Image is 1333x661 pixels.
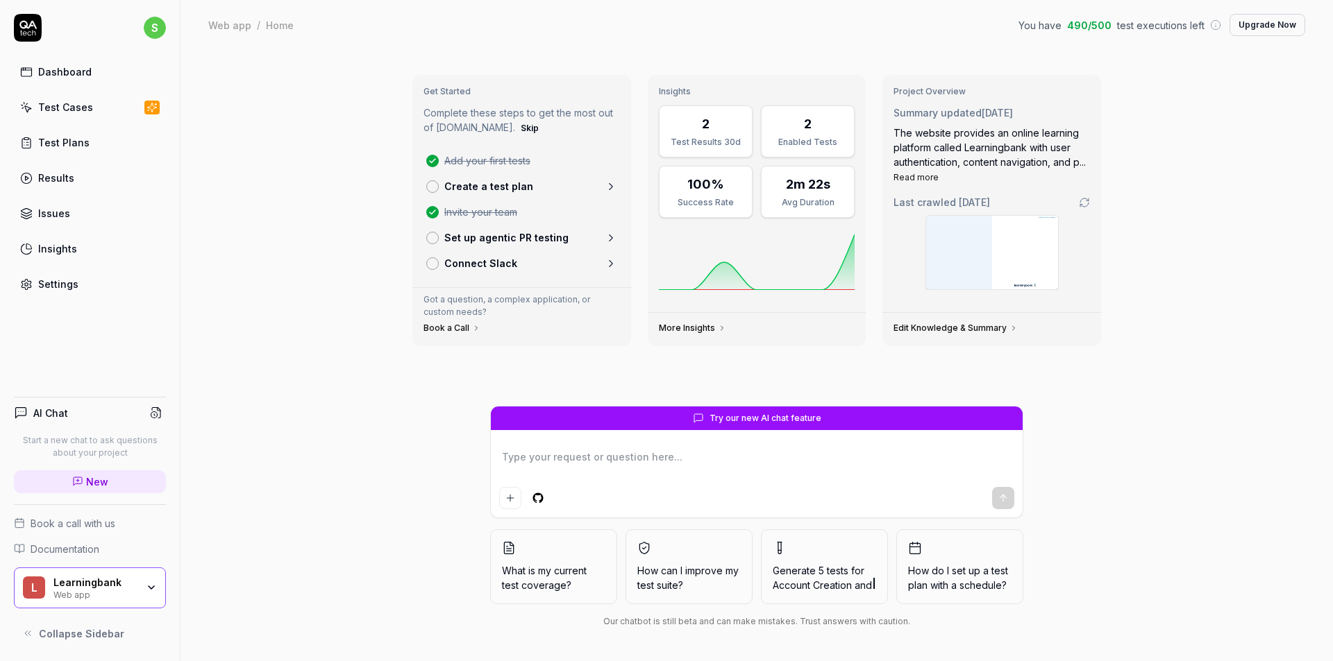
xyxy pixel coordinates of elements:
[14,200,166,227] a: Issues
[38,135,90,150] div: Test Plans
[208,18,251,32] div: Web app
[444,256,517,271] p: Connect Slack
[659,323,726,334] a: More Insights
[896,529,1023,604] button: How do I set up a test plan with a schedule?
[1067,18,1112,33] span: 490 / 500
[424,323,480,334] a: Book a Call
[144,14,166,42] button: s
[38,241,77,256] div: Insights
[908,563,1012,592] span: How do I set up a test plan with a schedule?
[490,615,1023,628] div: Our chatbot is still beta and can make mistakes. Trust answers with caution.
[421,250,623,276] a: Connect Slack
[14,94,166,121] a: Test Cases
[14,58,166,85] a: Dashboard
[770,136,846,148] div: Enabled Tests
[1230,14,1305,36] button: Upgrade Now
[14,542,166,556] a: Documentation
[266,18,294,32] div: Home
[86,474,108,489] span: New
[668,196,744,209] div: Success Rate
[1117,18,1205,33] span: test executions left
[894,323,1018,334] a: Edit Knowledge & Summary
[14,129,166,156] a: Test Plans
[894,195,990,209] span: Last crawled
[31,542,99,556] span: Documentation
[959,196,990,208] time: [DATE]
[424,293,620,318] p: Got a question, a complex application, or custom needs?
[804,114,812,133] div: 2
[894,107,982,119] span: Summary updated
[33,406,68,420] h4: AI Chat
[637,563,741,592] span: How can I improve my test suite?
[257,18,260,32] div: /
[626,529,753,604] button: How can I improve my test suite?
[444,230,569,245] p: Set up agentic PR testing
[14,470,166,493] a: New
[38,171,74,185] div: Results
[894,171,939,184] button: Read more
[53,588,137,599] div: Web app
[421,173,623,199] a: Create a test plan
[144,17,166,39] span: s
[38,206,70,221] div: Issues
[668,136,744,148] div: Test Results 30d
[14,271,166,298] a: Settings
[773,579,872,591] span: Account Creation and
[14,164,166,191] a: Results
[518,120,542,137] button: Skip
[38,100,93,114] div: Test Cases
[702,114,710,133] div: 2
[424,86,620,97] h3: Get Started
[424,105,620,137] p: Complete these steps to get the most out of [DOMAIN_NAME].
[53,576,137,589] div: Learningbank
[982,107,1013,119] time: [DATE]
[894,86,1090,97] h3: Project Overview
[502,563,605,592] span: What is my current test coverage?
[38,277,78,291] div: Settings
[1018,18,1062,33] span: You have
[659,86,855,97] h3: Insights
[31,516,115,531] span: Book a call with us
[894,127,1086,168] span: The website provides an online learning platform called Learningbank with user authentication, co...
[14,567,166,609] button: LLearningbankWeb app
[14,434,166,459] p: Start a new chat to ask questions about your project
[38,65,92,79] div: Dashboard
[444,179,533,194] p: Create a test plan
[710,412,821,424] span: Try our new AI chat feature
[687,175,724,194] div: 100%
[1079,197,1090,208] a: Go to crawling settings
[499,487,521,509] button: Add attachment
[770,196,846,209] div: Avg Duration
[39,626,124,641] span: Collapse Sidebar
[14,516,166,531] a: Book a call with us
[23,576,45,599] span: L
[926,216,1058,289] img: Screenshot
[761,529,888,604] button: Generate 5 tests forAccount Creation and
[14,235,166,262] a: Insights
[421,225,623,250] a: Set up agentic PR testing
[490,529,617,604] button: What is my current test coverage?
[786,175,830,194] div: 2m 22s
[14,619,166,647] button: Collapse Sidebar
[773,563,876,592] span: Generate 5 tests for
